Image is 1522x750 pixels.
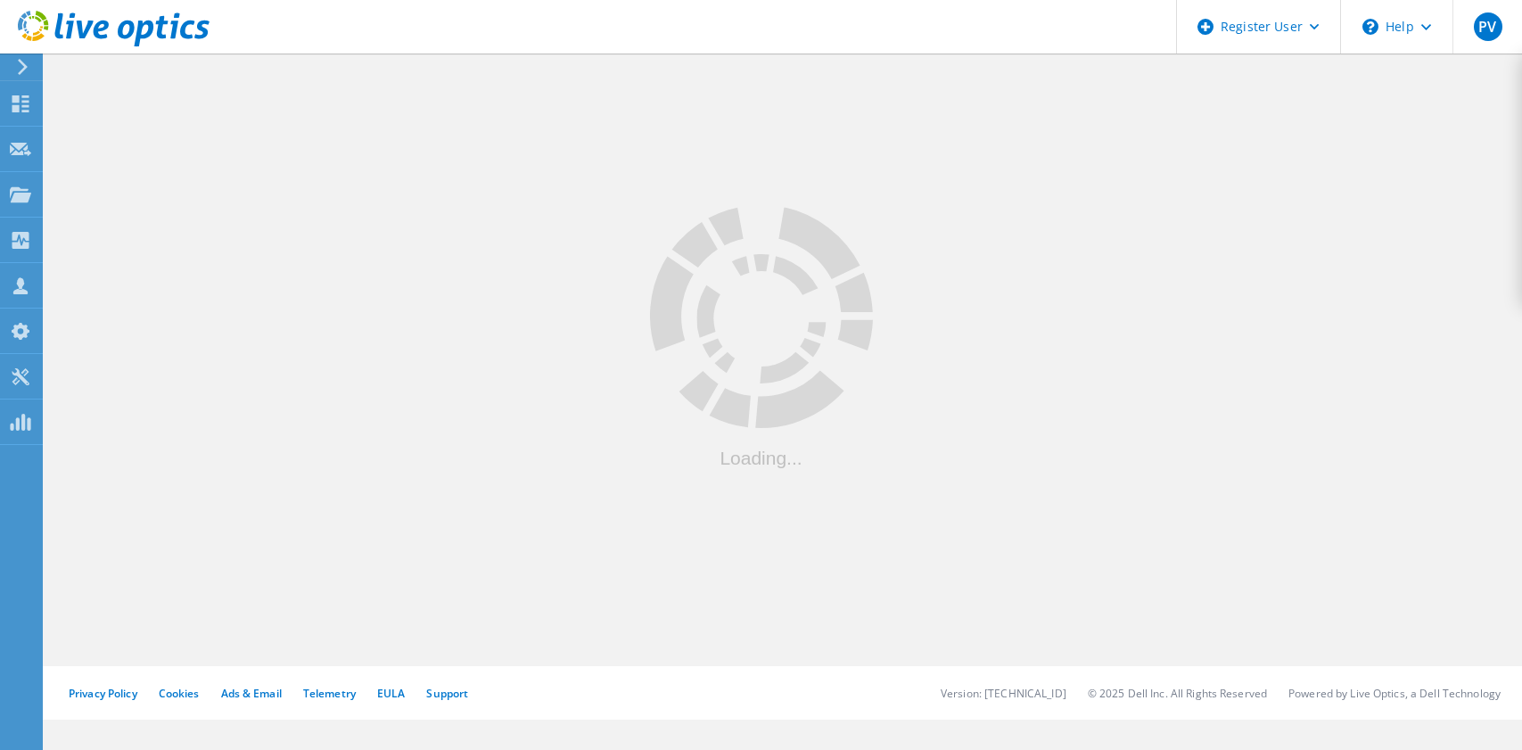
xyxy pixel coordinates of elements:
[303,686,356,701] a: Telemetry
[1478,20,1496,34] span: PV
[1362,19,1378,35] svg: \n
[941,686,1066,701] li: Version: [TECHNICAL_ID]
[221,686,282,701] a: Ads & Email
[1088,686,1267,701] li: © 2025 Dell Inc. All Rights Reserved
[650,449,873,467] div: Loading...
[426,686,468,701] a: Support
[377,686,405,701] a: EULA
[159,686,200,701] a: Cookies
[69,686,137,701] a: Privacy Policy
[1288,686,1501,701] li: Powered by Live Optics, a Dell Technology
[18,37,210,50] a: Live Optics Dashboard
